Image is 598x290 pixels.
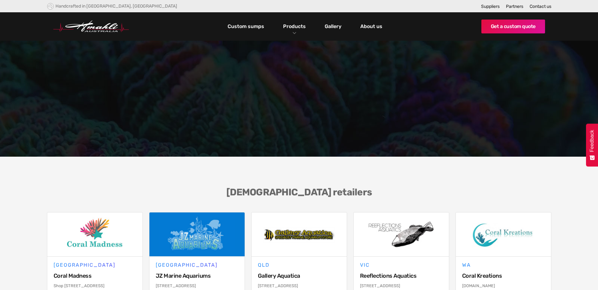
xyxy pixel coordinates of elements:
h4: [GEOGRAPHIC_DATA] [54,261,136,269]
a: Gallery [323,21,343,32]
img: Reeflections Aquatics [354,212,449,257]
h4: VIC [360,261,443,269]
h4: WA [462,261,545,269]
h3: [DEMOGRAPHIC_DATA] retailers [178,187,421,198]
div: Products [278,12,311,41]
h4: QLD [258,261,340,269]
img: Gallery Aquatica [252,212,347,257]
a: Custom sumps [226,21,266,32]
h4: Gallery Aquatica [258,272,340,280]
a: Products [282,22,307,31]
img: JZ Marine Aquariums [149,212,245,257]
p: [DOMAIN_NAME] [462,283,545,289]
a: Get a custom quote [481,20,545,33]
h4: Coral Madness [54,272,136,280]
a: About us [359,21,384,32]
a: Contact us [530,4,551,9]
h4: Reeflections Aquatics [360,272,443,280]
a: Partners [506,4,523,9]
button: Feedback - Show survey [586,124,598,166]
img: Coral Kreations [456,212,551,257]
a: Suppliers [481,4,500,9]
img: Coral Madness [47,212,142,257]
h4: Coral Kreations [462,272,545,280]
div: Handcrafted in [GEOGRAPHIC_DATA], [GEOGRAPHIC_DATA] [55,3,177,9]
h4: JZ Marine Aquariums [156,272,238,280]
span: Feedback [589,130,595,152]
a: home [53,20,129,32]
h4: [GEOGRAPHIC_DATA] [156,261,238,269]
img: Hmahli Australia Logo [53,20,129,32]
